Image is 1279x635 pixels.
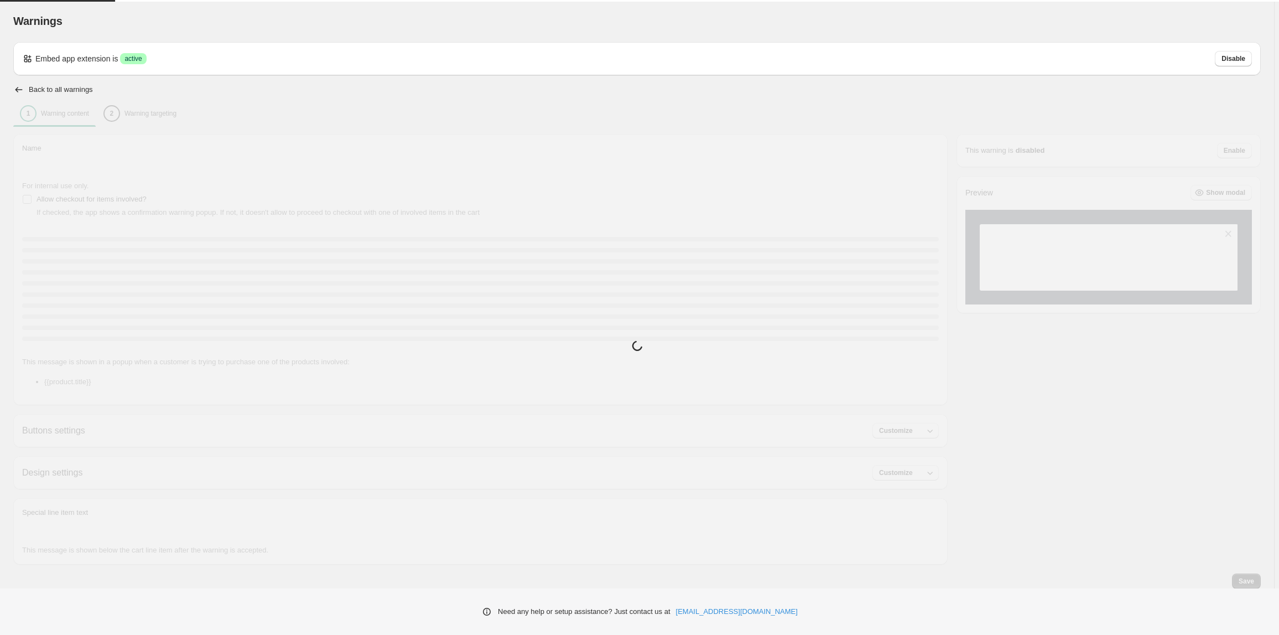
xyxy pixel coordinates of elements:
[13,15,63,27] span: Warnings
[676,606,798,617] a: [EMAIL_ADDRESS][DOMAIN_NAME]
[35,53,118,64] p: Embed app extension is
[29,85,93,94] h2: Back to all warnings
[1221,54,1245,63] span: Disable
[1215,51,1252,66] button: Disable
[124,54,142,63] span: active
